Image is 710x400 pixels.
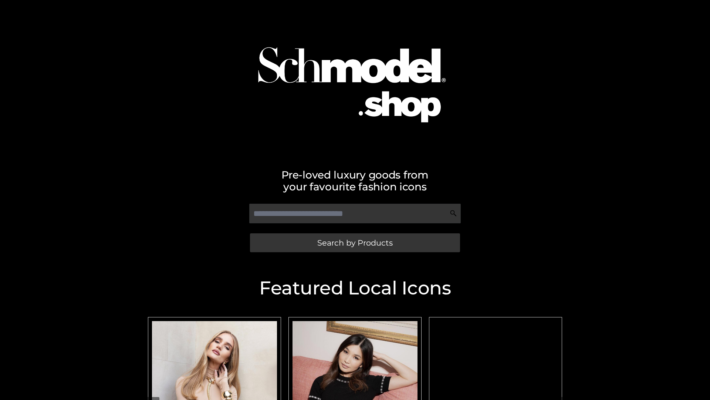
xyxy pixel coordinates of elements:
[450,210,457,217] img: Search Icon
[317,239,393,247] span: Search by Products
[144,279,566,297] h2: Featured Local Icons​
[250,233,460,252] a: Search by Products
[144,169,566,193] h2: Pre-loved luxury goods from your favourite fashion icons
